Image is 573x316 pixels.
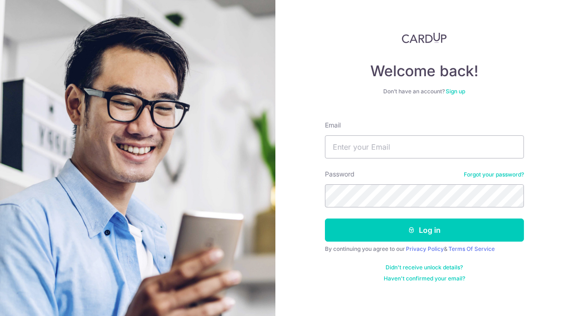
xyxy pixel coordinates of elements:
[325,170,355,179] label: Password
[402,32,447,43] img: CardUp Logo
[325,245,524,253] div: By continuing you agree to our &
[325,62,524,80] h4: Welcome back!
[325,88,524,95] div: Don’t have an account?
[448,245,495,252] a: Terms Of Service
[384,275,465,282] a: Haven't confirmed your email?
[325,219,524,242] button: Log in
[325,135,524,158] input: Enter your Email
[446,88,465,95] a: Sign up
[406,245,444,252] a: Privacy Policy
[464,171,524,178] a: Forgot your password?
[325,121,341,130] label: Email
[386,264,463,271] a: Didn't receive unlock details?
